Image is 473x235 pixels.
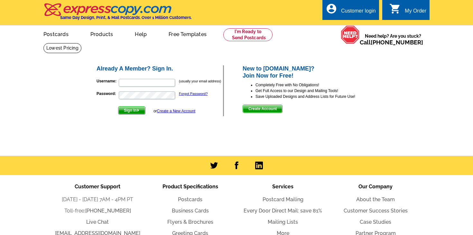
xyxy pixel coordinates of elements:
[389,3,401,14] i: shopping_cart
[80,26,124,41] a: Products
[360,219,391,225] a: Case Studies
[97,91,118,97] label: Password:
[75,183,120,190] span: Customer Support
[360,33,426,46] span: Need help? Are you stuck?
[43,8,192,20] a: Same Day Design, Print, & Mail Postcards. Over 1 Million Customers.
[255,94,377,99] li: Save Uploaded Designs and Address Lists for Future Use!
[255,82,377,88] li: Completely Free with No Obligations!
[86,219,109,225] a: Live Chat
[51,207,144,215] li: Toll-free:
[341,8,376,17] div: Customer login
[358,183,393,190] span: Our Company
[360,39,423,46] span: Call
[371,39,423,46] a: [PHONE_NUMBER]
[125,26,157,41] a: Help
[97,65,223,72] h2: Already A Member? Sign In.
[162,183,218,190] span: Product Specifications
[356,196,395,202] a: About the Team
[263,196,303,202] a: Postcard Mailing
[33,26,79,41] a: Postcards
[60,15,192,20] h4: Same Day Design, Print, & Mail Postcards. Over 1 Million Customers.
[167,219,213,225] a: Flyers & Brochures
[344,208,408,214] a: Customer Success Stories
[179,79,221,83] small: (usually your email address)
[326,7,376,15] a: account_circle Customer login
[158,26,217,41] a: Free Templates
[405,8,426,17] div: My Order
[243,65,377,79] h2: New to [DOMAIN_NAME]? Join Now for Free!
[51,196,144,203] li: [DATE] - [DATE] 7AM - 4PM PT
[157,109,195,113] a: Create a New Account
[326,3,337,14] i: account_circle
[268,219,298,225] a: Mailing Lists
[153,108,195,114] div: or
[243,105,282,113] span: Create Account
[179,92,208,96] a: Forgot Password?
[255,88,377,94] li: Get Full Access to our Design and Mailing Tools!
[341,25,360,44] img: help
[389,7,426,15] a: shopping_cart My Order
[137,109,140,112] img: button-next-arrow-white.png
[243,105,283,113] button: Create Account
[178,196,202,202] a: Postcards
[172,208,209,214] a: Business Cards
[85,208,131,214] a: [PHONE_NUMBER]
[118,106,145,115] button: Sign In
[244,208,322,214] a: Every Door Direct Mail: save 81%
[97,78,118,84] label: Username:
[272,183,293,190] span: Services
